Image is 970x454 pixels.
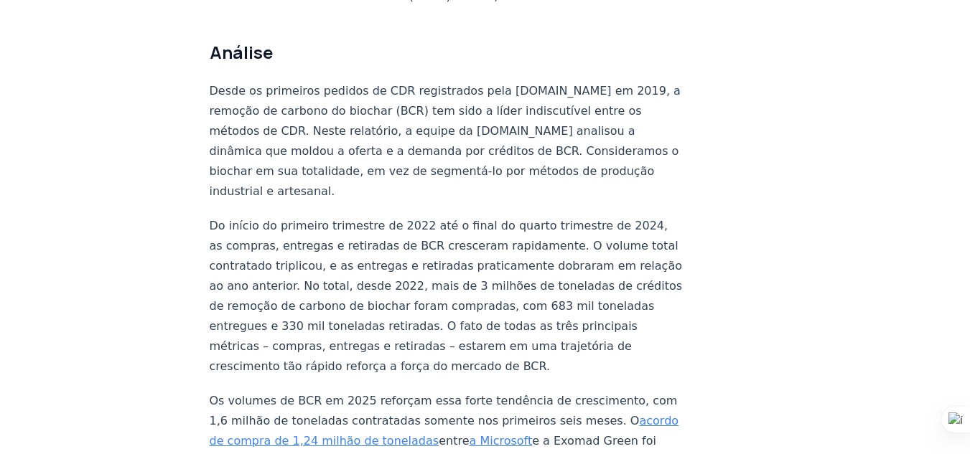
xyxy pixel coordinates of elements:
[210,84,681,198] font: Desde os primeiros pedidos de CDR registrados pela [DOMAIN_NAME] em 2019, a remoção de carbono do...
[210,40,273,64] font: Análise
[210,219,683,373] font: Do início do primeiro trimestre de 2022 até o final do quarto trimestre de 2024, as compras, entr...
[210,394,678,427] font: Os volumes de BCR em 2025 reforçam essa forte tendência de crescimento, com 1,6 milhão de tonelad...
[469,434,532,448] a: a Microsoft
[439,434,469,448] font: entre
